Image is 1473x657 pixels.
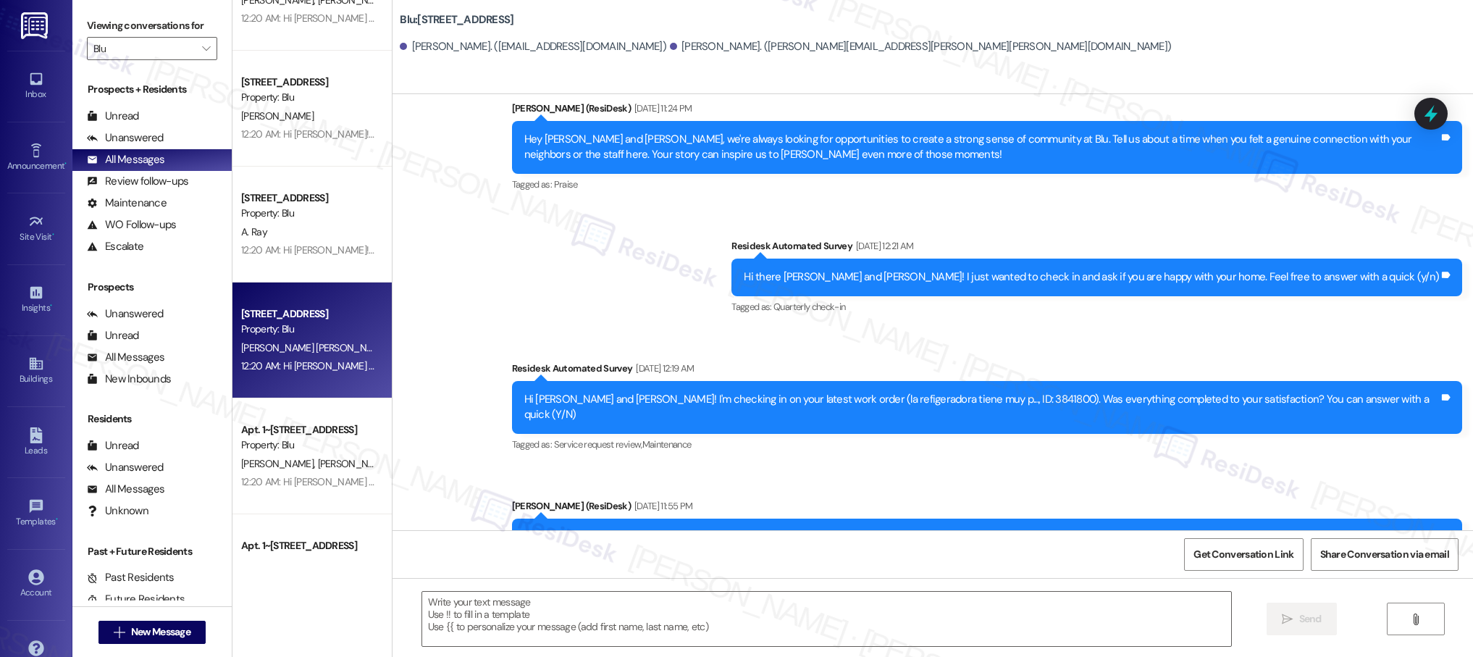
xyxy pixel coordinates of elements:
a: Leads [7,423,65,462]
div: Apt. 1~[STREET_ADDRESS] [241,538,375,553]
div: Escalate [87,239,143,254]
span: [PERSON_NAME] [241,457,318,470]
div: Maintenance [87,196,167,211]
div: Prospects [72,280,232,295]
div: All Messages [87,482,164,497]
div: Prospects + Residents [72,82,232,97]
a: Inbox [7,67,65,106]
span: A. Ray [241,225,267,238]
button: Get Conversation Link [1184,538,1303,571]
div: Unread [87,328,139,343]
div: 12:20 AM: Hi [PERSON_NAME] and [PERSON_NAME]! I'm checking in on your latest work order (low batt... [241,12,1178,25]
div: [STREET_ADDRESS] [241,306,375,322]
div: Tagged as: [512,174,1462,195]
div: 12:20 AM: Hi [PERSON_NAME]! I'm checking in on your latest work order (Once again this ac is not ... [241,127,1065,141]
div: Hi there [PERSON_NAME] and [PERSON_NAME]! I just wanted to check in and ask if you are happy with... [744,269,1439,285]
div: Property: Blu [241,553,375,569]
a: Templates • [7,494,65,533]
div: Review follow-ups [87,174,188,189]
div: [STREET_ADDRESS] [241,75,375,90]
i:  [1410,614,1421,625]
span: Send [1299,611,1322,627]
b: Blu: [STREET_ADDRESS] [400,12,513,28]
div: All Messages [87,152,164,167]
div: Unanswered [87,460,164,475]
span: New Message [131,624,190,640]
div: Unanswered [87,306,164,322]
a: Site Visit • [7,209,65,248]
div: Hey [PERSON_NAME] and [PERSON_NAME], we're always looking for opportunities to create a strong se... [524,132,1439,163]
span: Service request review , [554,438,642,451]
div: [DATE] 11:55 PM [631,498,692,514]
div: [STREET_ADDRESS] [241,191,375,206]
span: Get Conversation Link [1193,547,1293,562]
div: 12:20 AM: Hi [PERSON_NAME] and [PERSON_NAME]! I'm checking in on your latest work order (el canda... [241,359,1167,372]
span: • [56,514,58,524]
a: Insights • [7,280,65,319]
i:  [114,627,125,638]
div: New Inbounds [87,372,171,387]
button: New Message [98,621,206,644]
div: Residesk Automated Survey [731,238,1462,259]
div: [PERSON_NAME] (ResiDesk) [512,498,1462,519]
div: [PERSON_NAME] (ResiDesk) [512,101,1462,121]
input: All communities [93,37,194,60]
label: Viewing conversations for [87,14,217,37]
div: WO Follow-ups [87,217,176,233]
div: Future Residents [87,592,185,607]
div: Hi [PERSON_NAME] and [PERSON_NAME]! I'm checking in on your latest work order (la refigeradora ti... [524,392,1439,423]
div: 12:20 AM: Hi [PERSON_NAME]! I'm checking in on your latest work order (Thermostat Low Battery, ID... [241,243,1301,256]
div: Property: Blu [241,438,375,453]
div: Property: Blu [241,206,375,221]
span: • [64,159,67,169]
i:  [202,43,210,54]
div: Property: Blu [241,322,375,337]
span: Maintenance [642,438,692,451]
div: Unanswered [87,130,164,146]
span: • [50,301,52,311]
div: Hello [PERSON_NAME] and [PERSON_NAME], we hope you're doing well! We really value your input and ... [524,530,1439,561]
div: Property: Blu [241,90,375,105]
div: Tagged as: [731,296,1462,317]
div: All Messages [87,350,164,365]
button: Send [1267,603,1337,635]
a: Account [7,565,65,604]
div: Apt. 1~[STREET_ADDRESS] [241,422,375,438]
a: Buildings [7,351,65,390]
div: [DATE] 11:24 PM [631,101,692,116]
div: Unknown [87,503,148,519]
img: ResiDesk Logo [21,12,51,39]
span: Quarterly check-in [773,301,845,313]
i:  [1282,614,1293,625]
div: Tagged as: [512,434,1462,455]
div: Residesk Automated Survey [512,361,1462,381]
div: Unread [87,438,139,453]
div: Past + Future Residents [72,544,232,559]
span: Share Conversation via email [1320,547,1449,562]
span: • [52,230,54,240]
div: [DATE] 12:21 AM [852,238,913,254]
div: [PERSON_NAME]. ([PERSON_NAME][EMAIL_ADDRESS][PERSON_NAME][PERSON_NAME][DOMAIN_NAME]) [670,39,1171,54]
div: 12:20 AM: Hi [PERSON_NAME] and [PERSON_NAME]! I'm checking in on your latest work order (* Aire a... [241,475,1167,488]
span: [PERSON_NAME] [241,109,314,122]
div: Past Residents [87,570,175,585]
div: [DATE] 12:19 AM [632,361,694,376]
div: [PERSON_NAME]. ([EMAIL_ADDRESS][DOMAIN_NAME]) [400,39,666,54]
span: [PERSON_NAME] [PERSON_NAME] [241,341,393,354]
span: [PERSON_NAME] [PERSON_NAME] [318,457,465,470]
button: Share Conversation via email [1311,538,1459,571]
div: Residents [72,411,232,427]
div: Unread [87,109,139,124]
span: Praise [554,178,578,191]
